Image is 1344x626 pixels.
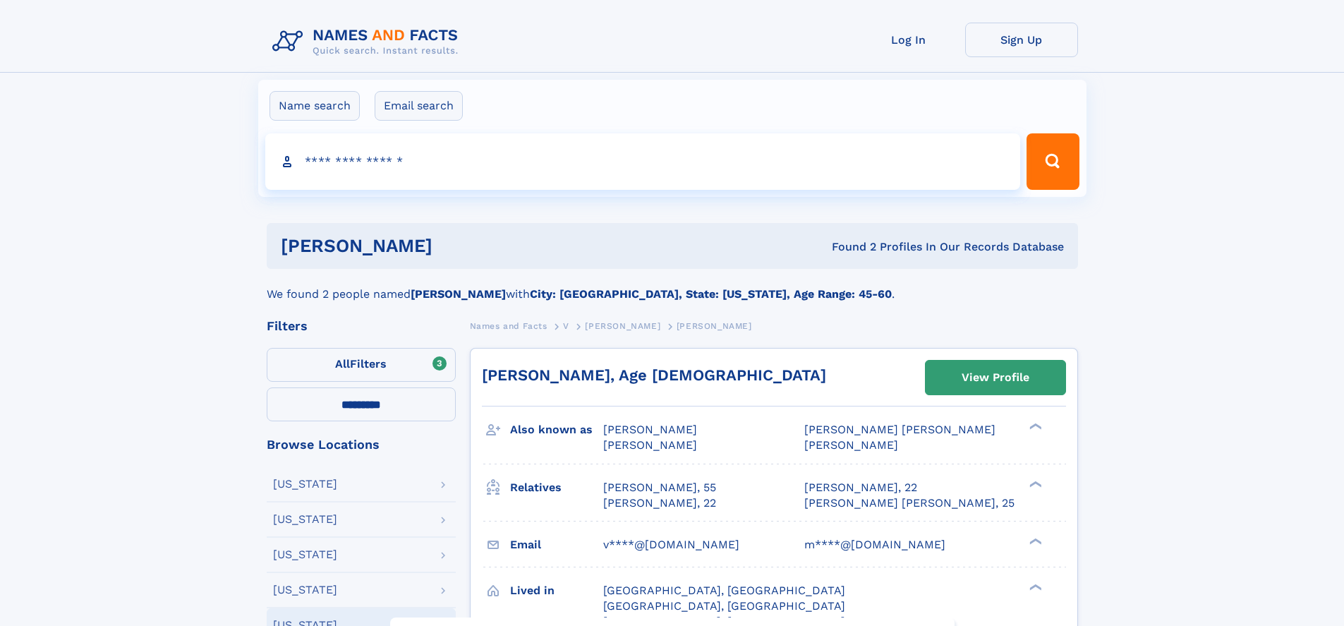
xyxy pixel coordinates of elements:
[267,438,456,451] div: Browse Locations
[962,361,1029,394] div: View Profile
[603,495,716,511] a: [PERSON_NAME], 22
[804,495,1015,511] a: [PERSON_NAME] [PERSON_NAME], 25
[510,476,603,500] h3: Relatives
[1027,133,1079,190] button: Search Button
[804,423,995,436] span: [PERSON_NAME] [PERSON_NAME]
[1026,582,1043,591] div: ❯
[1026,479,1043,488] div: ❯
[852,23,965,57] a: Log In
[603,423,697,436] span: [PERSON_NAME]
[603,480,716,495] a: [PERSON_NAME], 55
[563,321,569,331] span: V
[267,348,456,382] label: Filters
[603,438,697,452] span: [PERSON_NAME]
[530,287,892,301] b: City: [GEOGRAPHIC_DATA], State: [US_STATE], Age Range: 45-60
[510,533,603,557] h3: Email
[585,317,660,335] a: [PERSON_NAME]
[267,269,1078,303] div: We found 2 people named with .
[510,579,603,603] h3: Lived in
[804,438,898,452] span: [PERSON_NAME]
[482,366,826,384] a: [PERSON_NAME], Age [DEMOGRAPHIC_DATA]
[273,478,337,490] div: [US_STATE]
[510,418,603,442] h3: Also known as
[375,91,463,121] label: Email search
[273,514,337,525] div: [US_STATE]
[273,584,337,596] div: [US_STATE]
[470,317,547,335] a: Names and Facts
[411,287,506,301] b: [PERSON_NAME]
[926,361,1065,395] a: View Profile
[632,239,1064,255] div: Found 2 Profiles In Our Records Database
[1026,422,1043,431] div: ❯
[267,320,456,332] div: Filters
[1026,536,1043,546] div: ❯
[335,357,350,371] span: All
[585,321,660,331] span: [PERSON_NAME]
[267,23,470,61] img: Logo Names and Facts
[281,237,632,255] h1: [PERSON_NAME]
[273,549,337,560] div: [US_STATE]
[603,599,845,613] span: [GEOGRAPHIC_DATA], [GEOGRAPHIC_DATA]
[265,133,1021,190] input: search input
[677,321,752,331] span: [PERSON_NAME]
[603,584,845,597] span: [GEOGRAPHIC_DATA], [GEOGRAPHIC_DATA]
[270,91,360,121] label: Name search
[965,23,1078,57] a: Sign Up
[804,480,917,495] a: [PERSON_NAME], 22
[563,317,569,335] a: V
